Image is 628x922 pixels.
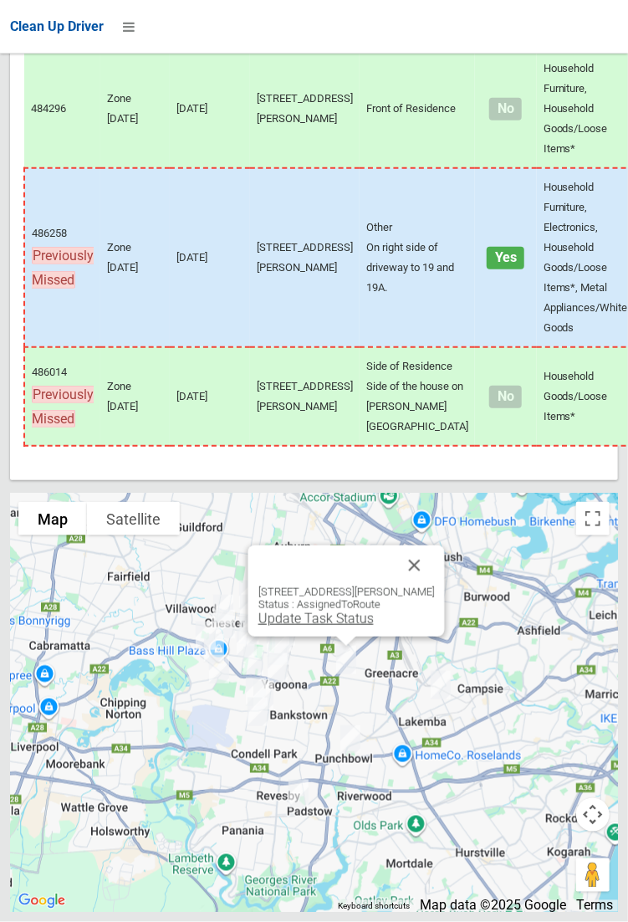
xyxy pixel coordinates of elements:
div: 3 Amber Place, BASS HILL NSW 2197<br>Status : Collected<br><a href="/driver/booking/480561/comple... [189,615,222,657]
h4: Normal sized [482,102,530,116]
td: Side of Residence Side of the house on [PERSON_NAME][GEOGRAPHIC_DATA] [360,347,475,446]
button: Drag Pegman onto the map to open Street View [576,858,610,892]
td: Zone [DATE] [100,347,170,446]
div: 82 Rex Road, GEORGES HALL NSW 2198<br>Status : Collected<br><a href="/driver/booking/478103/compl... [202,648,236,690]
td: 486258 [24,168,100,347]
div: 44 Kawana Street, BASS HILL NSW 2197<br>Status : IssuesWithCollection<br><a href="/driver/booking... [208,603,242,645]
span: Previously Missed [32,247,94,289]
a: Click to see this area on Google Maps [14,890,69,912]
div: 39 Angus Crescent, YAGOONA NSW 2199<br>Status : Collected<br><a href="/driver/booking/483927/comp... [263,630,296,672]
div: 56 Sphinx Avenue, REVESBY NSW 2212<br>Status : Collected<br><a href="/driver/booking/487948/compl... [282,773,315,815]
span: No [489,386,522,408]
a: Terms (opens in new tab) [576,898,613,914]
span: Yes [487,247,524,269]
td: Front of Residence [360,50,475,169]
span: Previously Missed [32,386,94,428]
div: 1562 Canterbury Road, PUNCHBOWL NSW 2196<br>Status : CollectionIssuesActioned<br><a href="/driver... [334,719,367,761]
td: [DATE] [170,168,250,347]
span: No [489,98,522,120]
td: 484296 [24,50,100,169]
div: 42 Robertson Road, CHESTER HILL NSW 2162<br>Status : Collected<br><a href="/driver/booking/482008... [232,609,266,651]
span: Clean Up Driver [10,18,104,34]
td: Zone [DATE] [100,168,170,347]
img: Google [14,890,69,912]
h4: Oversized [482,251,530,265]
div: 71 Denman Road, GEORGES HALL NSW 2198<br>Status : Collected<br><a href="/driver/booking/479617/co... [197,627,231,669]
td: [DATE] [170,50,250,169]
span: Map data ©2025 Google [420,898,566,914]
button: Show satellite imagery [87,502,180,535]
a: Clean Up Driver [10,14,104,39]
button: Show street map [18,502,87,535]
div: 166 Gascoigne Road, YAGOONA NSW 2199<br>Status : IssuesWithCollection<br><a href="/driver/booking... [265,617,299,658]
div: 47 Townsend Street, CONDELL PARK NSW 2200<br>Status : Collected<br><a href="/driver/booking/48429... [241,691,274,733]
td: [STREET_ADDRESS][PERSON_NAME] [250,347,360,446]
div: 42 Allison Avenue, CONDELL PARK NSW 2200<br>Status : Collected<br><a href="/driver/booking/479755... [247,674,280,716]
div: 19A ODonnell Avenue, GREENACRE NSW 2190<br>Status : AssignedToRoute<br><a href="/driver/booking/4... [329,639,363,681]
button: Keyboard shortcuts [338,901,410,913]
div: 4 Koonawarra Street, VILLAWOOD NSW 2163<br>Status : Collected<br><a href="/driver/booking/482395/... [207,588,240,630]
button: Close [394,546,434,586]
td: [STREET_ADDRESS][PERSON_NAME] [250,168,360,347]
td: [DATE] [170,347,250,446]
a: Update Task Status [258,611,373,627]
button: Toggle fullscreen view [576,502,610,535]
div: 2 Eulda Street, BELMORE NSW 2192<br>Status : Collected<br><a href="/driver/booking/486014/complet... [424,664,457,706]
td: Other On right side of driveway to 19 and 19A. [360,168,475,347]
div: 24a Trebartha Street, BASS HILL NSW 2197<br>Status : Collected<br><a href="/driver/booking/480312... [230,621,263,663]
div: 13 Tucker Street, BASS HILL NSW 2197<br>Status : Collected<br><a href="/driver/booking/485872/com... [237,640,270,682]
div: [STREET_ADDRESS][PERSON_NAME] Status : AssignedToRoute [258,586,434,627]
td: 486014 [24,347,100,446]
td: [STREET_ADDRESS][PERSON_NAME] [250,50,360,169]
h4: Normal sized [482,390,530,404]
td: Zone [DATE] [100,50,170,169]
div: 113 Waldron Road, CHESTER HILL NSW 2162<br>Status : Collected<br><a href="/driver/booking/488272/... [232,574,266,616]
div: 32 The Avenue, YAGOONA NSW 2199<br>Status : Collected<br><a href="/driver/booking/489789/complete... [261,647,294,689]
div: 354 Marion Street, CONDELL PARK NSW 2200<br>Status : Collected<br><a href="/driver/booking/474112... [239,671,273,713]
button: Map camera controls [576,798,610,832]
